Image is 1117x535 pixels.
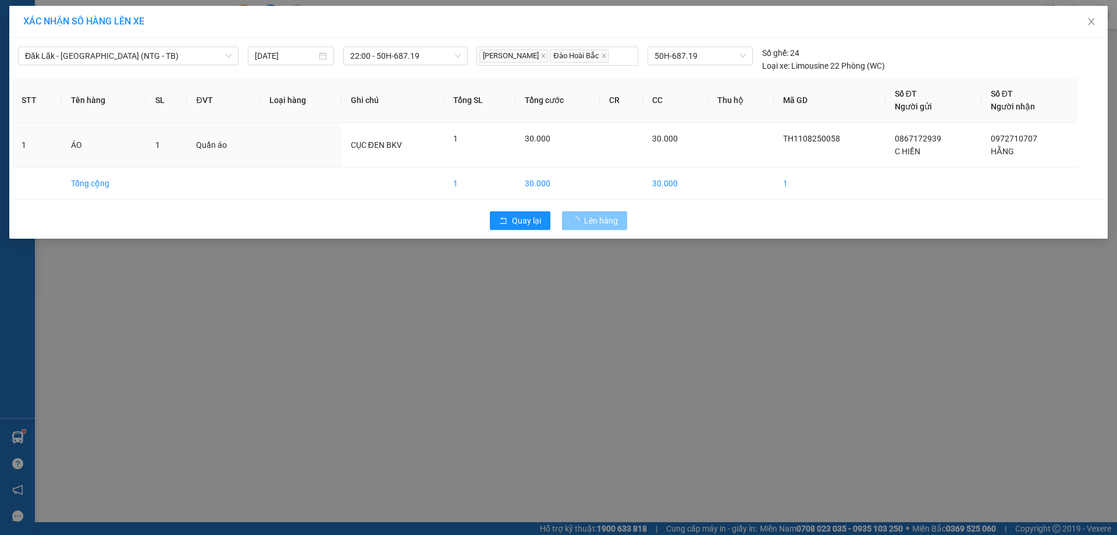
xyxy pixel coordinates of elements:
button: Lên hàng [562,211,627,230]
span: TH1108250058 [783,134,840,143]
span: close [1087,17,1096,26]
div: Limousine 22 Phòng (WC) [762,59,885,72]
th: ĐVT [187,78,259,123]
th: SL [146,78,187,123]
th: CC [643,78,708,123]
span: Đăk Lăk - Sài Gòn (NTG - TB) [25,47,232,65]
span: 1 [453,134,458,143]
span: C HIỀN [895,147,920,156]
td: 30.000 [515,168,600,200]
th: Tên hàng [62,78,145,123]
span: XÁC NHẬN SỐ HÀNG LÊN XE [23,16,144,27]
td: 1 [774,168,885,200]
span: CỤC ĐEN BKV [351,140,402,150]
span: 30.000 [652,134,678,143]
span: 1 [155,140,160,150]
span: 22:00 - 50H-687.19 [350,47,461,65]
span: Đào Hoài Bắc [550,49,608,63]
th: Ghi chú [341,78,444,123]
span: HẰNG [991,147,1014,156]
th: CR [600,78,643,123]
th: Loại hàng [260,78,341,123]
span: Số ĐT [895,89,917,98]
span: rollback [499,217,507,226]
span: Số ghế: [762,47,788,59]
span: 50H-687.19 [654,47,745,65]
span: 0867172939 [895,134,941,143]
input: 11/08/2025 [255,49,316,62]
span: Người gửi [895,102,932,111]
span: 0972710707 [991,134,1037,143]
span: loading [571,217,584,225]
span: 30.000 [525,134,550,143]
th: Mã GD [774,78,885,123]
td: 1 [12,123,62,168]
span: Quay lại [512,214,541,227]
th: Thu hộ [708,78,774,123]
span: close [601,53,607,59]
td: Tổng cộng [62,168,145,200]
span: close [540,53,546,59]
span: Loại xe: [762,59,789,72]
div: 24 [762,47,799,59]
th: Tổng cước [515,78,600,123]
td: 30.000 [643,168,708,200]
th: STT [12,78,62,123]
span: Số ĐT [991,89,1013,98]
td: 1 [444,168,515,200]
button: Close [1075,6,1108,38]
button: rollbackQuay lại [490,211,550,230]
td: Quần áo [187,123,259,168]
td: ÁO [62,123,145,168]
span: Lên hàng [584,214,618,227]
span: [PERSON_NAME] [479,49,548,63]
th: Tổng SL [444,78,515,123]
span: Người nhận [991,102,1035,111]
